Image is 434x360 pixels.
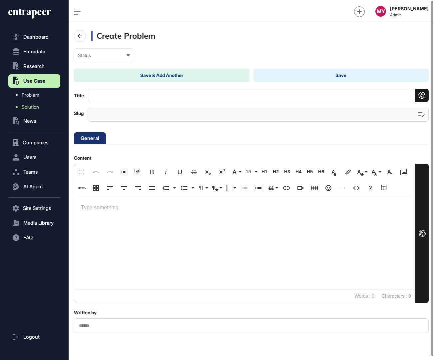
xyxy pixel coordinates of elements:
button: Media Library [397,165,410,179]
button: Quote [266,181,279,195]
button: Research [8,60,60,73]
span: AI Agent [23,184,43,189]
button: Fullscreen [76,165,88,179]
button: Media Library [8,216,60,230]
a: Dashboard [8,30,60,44]
button: Emoticons [322,181,335,195]
button: Save [253,69,429,82]
span: Site Settings [23,206,51,211]
button: Unordered List [190,181,195,195]
button: Add HTML [76,181,88,195]
label: Slug [74,111,84,116]
strong: [PERSON_NAME] [390,6,429,11]
button: H6 [316,165,326,179]
a: Solution [12,101,60,113]
button: Font Family [229,165,242,179]
span: News [23,118,36,124]
button: Background Color [341,165,354,179]
button: MY [375,6,386,17]
span: Dashboard [23,34,49,40]
span: H4 [293,169,303,175]
button: Increase Indent (⌘]) [252,181,265,195]
button: Ordered List [171,181,177,195]
button: H4 [293,165,303,179]
button: Align Right [132,181,144,195]
button: Underline (⌘U) [174,165,186,179]
a: Logout [8,330,60,344]
span: Characters : 0 [378,290,414,303]
button: Insert Table [308,181,321,195]
span: Research [23,64,45,69]
button: Strikethrough (⌘S) [188,165,200,179]
span: Users [23,155,37,160]
button: News [8,114,60,128]
button: H2 [271,165,281,179]
span: Teams [23,169,38,175]
button: Show blocks [132,165,144,179]
label: Written by [74,310,97,315]
button: FAQ [8,231,60,244]
span: Words : 0 [351,290,378,303]
button: Inline Class [355,165,368,179]
button: H5 [305,165,315,179]
span: Media Library [23,220,54,226]
button: Insert Link (⌘K) [280,181,293,195]
span: H1 [259,169,269,175]
button: Bold (⌘B) [146,165,158,179]
button: Undo (⌘Z) [90,165,102,179]
span: Problem [22,92,39,98]
button: Line Height [224,181,237,195]
input: Title [88,89,429,102]
button: Redo (⌘⇧Z) [104,165,116,179]
button: Insert Horizontal Line [336,181,349,195]
button: Align Left [104,181,116,195]
li: General [74,132,106,144]
button: Site Settings [8,202,60,215]
button: H3 [282,165,292,179]
button: Inline Style [369,165,382,179]
button: Decrease Indent (⌘[) [238,181,251,195]
button: Subscript [202,165,214,179]
button: Users [8,151,60,164]
button: Select All [118,165,130,179]
button: Teams [8,165,60,179]
span: Logout [23,334,40,340]
button: Clear Formatting [383,165,396,179]
div: Status [78,53,130,58]
button: Align Justify [146,181,158,195]
button: Entradata [8,45,60,58]
span: 16 [244,169,254,175]
button: Ordered List [160,181,172,195]
button: Superscript [216,165,228,179]
button: Paragraph Style [210,181,223,195]
span: Admin [390,13,429,17]
a: Problem [12,89,60,101]
button: Paragraph Format [196,181,209,195]
button: Insert Video [294,181,307,195]
span: H2 [271,169,281,175]
span: Solution [22,104,39,110]
span: Companies [23,140,49,145]
span: H5 [305,169,315,175]
h3: Create Problem [91,31,429,41]
label: Title [74,89,429,102]
span: Entradata [23,49,45,54]
span: FAQ [23,235,33,240]
button: Companies [8,136,60,149]
button: Save & Add Another [74,69,249,82]
button: Align Center [118,181,130,195]
button: Italic (⌘I) [160,165,172,179]
button: AI Agent [8,180,60,193]
span: H6 [316,169,326,175]
button: 16 [243,165,258,179]
label: Content [74,155,91,161]
span: H3 [282,169,292,175]
button: H1 [259,165,269,179]
button: Responsive Layout [90,181,102,195]
button: Unordered List [178,181,191,195]
span: Use Case [23,78,46,84]
button: Use Case [8,74,60,88]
